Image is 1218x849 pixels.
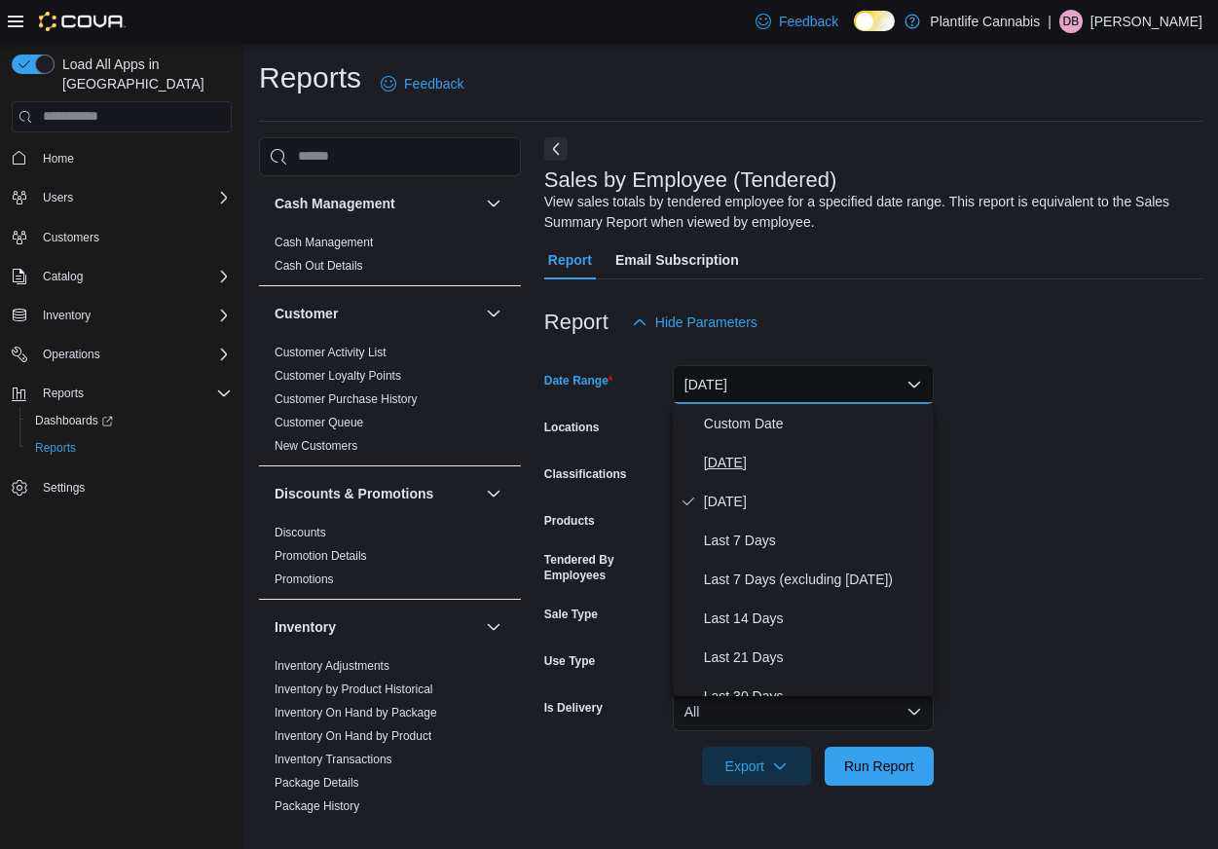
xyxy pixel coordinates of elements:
[544,466,627,482] label: Classifications
[4,302,240,329] button: Inventory
[275,548,367,564] span: Promotion Details
[673,692,934,731] button: All
[275,391,418,407] span: Customer Purchase History
[854,31,855,32] span: Dark Mode
[275,194,395,213] h3: Cash Management
[779,12,838,31] span: Feedback
[275,728,431,744] span: Inventory On Hand by Product
[275,775,359,791] span: Package Details
[275,617,336,637] h3: Inventory
[704,490,926,513] span: [DATE]
[930,10,1040,33] p: Plantlife Cannabis
[544,653,595,669] label: Use Type
[275,236,373,249] a: Cash Management
[275,259,363,273] a: Cash Out Details
[655,313,757,332] span: Hide Parameters
[1090,10,1202,33] p: [PERSON_NAME]
[35,226,107,249] a: Customers
[4,380,240,407] button: Reports
[673,404,934,696] div: Select listbox
[35,343,232,366] span: Operations
[544,137,568,161] button: Next
[35,440,76,456] span: Reports
[19,434,240,461] button: Reports
[825,747,934,786] button: Run Report
[275,369,401,383] a: Customer Loyalty Points
[35,265,91,288] button: Catalog
[482,615,505,639] button: Inventory
[43,347,100,362] span: Operations
[35,476,92,499] a: Settings
[275,659,389,673] a: Inventory Adjustments
[43,308,91,323] span: Inventory
[275,799,359,813] a: Package History
[43,269,83,284] span: Catalog
[275,484,433,503] h3: Discounts & Promotions
[275,549,367,563] a: Promotion Details
[544,420,600,435] label: Locations
[4,263,240,290] button: Catalog
[1059,10,1083,33] div: Dallas Boone
[544,552,665,583] label: Tendered By Employees
[259,231,521,285] div: Cash Management
[259,341,521,465] div: Customer
[4,184,240,211] button: Users
[275,304,338,323] h3: Customer
[12,136,232,553] nav: Complex example
[35,304,232,327] span: Inventory
[19,407,240,434] a: Dashboards
[544,311,609,334] h3: Report
[704,529,926,552] span: Last 7 Days
[844,757,914,776] span: Run Report
[259,58,361,97] h1: Reports
[275,753,392,766] a: Inventory Transactions
[714,747,799,786] span: Export
[275,752,392,767] span: Inventory Transactions
[35,413,113,428] span: Dashboards
[704,684,926,708] span: Last 30 Days
[27,436,232,460] span: Reports
[275,658,389,674] span: Inventory Adjustments
[275,705,437,720] span: Inventory On Hand by Package
[43,190,73,205] span: Users
[275,368,401,384] span: Customer Loyalty Points
[275,682,433,697] span: Inventory by Product Historical
[275,572,334,586] a: Promotions
[373,64,471,103] a: Feedback
[4,341,240,368] button: Operations
[35,343,108,366] button: Operations
[35,265,232,288] span: Catalog
[275,572,334,587] span: Promotions
[544,607,598,622] label: Sale Type
[544,168,837,192] h3: Sales by Employee (Tendered)
[704,568,926,591] span: Last 7 Days (excluding [DATE])
[1048,10,1052,33] p: |
[275,258,363,274] span: Cash Out Details
[35,147,82,170] a: Home
[275,617,478,637] button: Inventory
[404,74,463,93] span: Feedback
[275,392,418,406] a: Customer Purchase History
[43,230,99,245] span: Customers
[39,12,126,31] img: Cova
[624,303,765,342] button: Hide Parameters
[43,480,85,496] span: Settings
[35,186,81,209] button: Users
[615,240,739,279] span: Email Subscription
[275,525,326,540] span: Discounts
[27,409,121,432] a: Dashboards
[43,386,84,401] span: Reports
[548,240,592,279] span: Report
[275,683,433,696] a: Inventory by Product Historical
[35,186,232,209] span: Users
[275,235,373,250] span: Cash Management
[482,302,505,325] button: Customer
[275,729,431,743] a: Inventory On Hand by Product
[275,526,326,539] a: Discounts
[275,346,387,359] a: Customer Activity List
[544,700,603,716] label: Is Delivery
[275,304,478,323] button: Customer
[35,475,232,499] span: Settings
[35,146,232,170] span: Home
[275,798,359,814] span: Package History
